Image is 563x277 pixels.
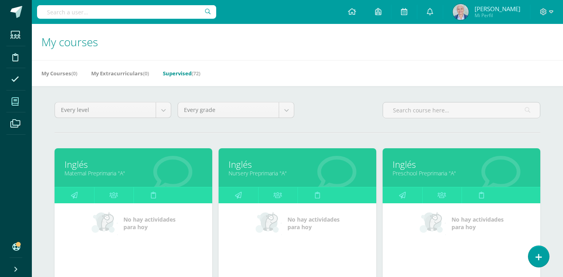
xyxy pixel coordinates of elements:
span: Every level [61,102,150,118]
a: Nursery Preprimaria "A" [229,169,366,177]
a: Maternal Preprimaria "A" [65,169,202,177]
span: (0) [71,70,77,77]
img: no_activities_small.png [420,211,446,235]
span: No hay actividades para hoy [452,216,504,231]
a: Supervised(72) [163,67,200,80]
span: No hay actividades para hoy [287,216,340,231]
input: Search course here… [383,102,540,118]
a: Preschool Preprimaria "A" [393,169,530,177]
span: Every grade [184,102,273,118]
a: Inglés [229,158,366,171]
span: My courses [41,34,98,49]
a: My Extracurriculars(0) [91,67,149,80]
img: no_activities_small.png [256,211,282,235]
a: Every level [55,102,171,118]
span: [PERSON_NAME] [475,5,520,13]
img: no_activities_small.png [92,211,118,235]
input: Search a user… [37,5,216,19]
a: My Courses(0) [41,67,77,80]
a: Inglés [65,158,202,171]
a: Inglés [393,158,530,171]
a: Every grade [178,102,294,118]
span: No hay actividades para hoy [123,216,176,231]
img: 7f9121963eb843c30c7fd736a29cc10b.png [453,4,469,20]
span: (72) [192,70,200,77]
span: (0) [143,70,149,77]
span: Mi Perfil [475,12,520,19]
